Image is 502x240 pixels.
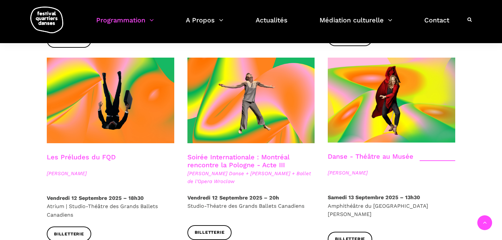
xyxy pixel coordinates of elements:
a: Médiation culturelle [320,14,392,34]
span: Billetterie [54,231,84,238]
span: [PERSON_NAME] [328,169,455,177]
a: Actualités [256,14,288,34]
strong: Vendredi 12 Septembre 2025 – 20h [187,195,279,201]
span: [PERSON_NAME] [47,170,174,177]
a: Programmation [96,14,154,34]
a: Les Préludes du FQD [47,153,116,161]
a: Soirée Internationale : Montréal rencontre la Pologne - Acte III [187,153,289,169]
a: Contact [424,14,449,34]
a: Billetterie [187,225,232,240]
a: Danse - Théâtre au Musée [328,152,413,160]
img: logo-fqd-med [30,7,63,33]
strong: Vendredi 12 Septembre 2025 – 18h30 [47,195,144,201]
a: A Propos [186,14,223,34]
p: Studio-Théatre des Grands Ballets Canadiens [187,194,315,210]
span: Billetterie [195,229,225,236]
span: [PERSON_NAME] Danse + [PERSON_NAME] + Ballet de l'Opera Wroclaw [187,170,315,185]
p: Atrium | Studio-Théâtre des Grands Ballets Canadiens [47,194,174,219]
strong: Samedi 13 Septembre 2025 – 13h30 [328,194,420,200]
p: Amphithéâtre du [GEOGRAPHIC_DATA][PERSON_NAME] [328,193,455,219]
